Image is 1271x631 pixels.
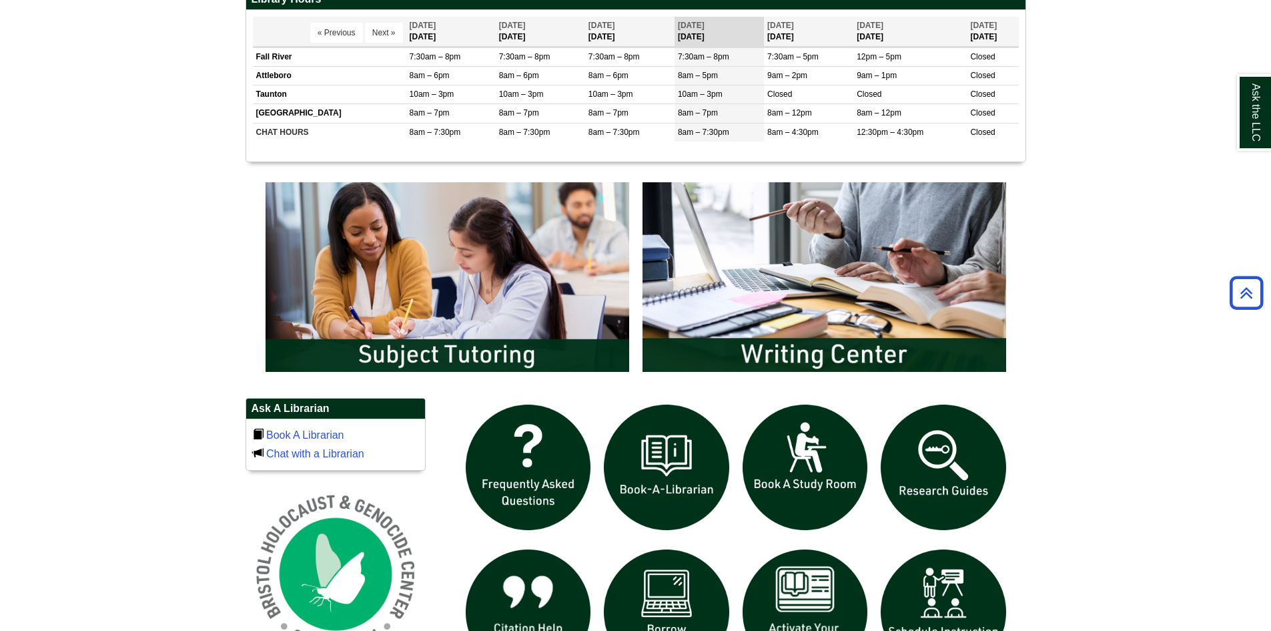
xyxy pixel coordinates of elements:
span: 8am – 7:30pm [588,128,640,137]
a: Book A Librarian [266,429,344,441]
span: 8am – 6pm [499,71,539,80]
th: [DATE] [496,17,585,47]
th: [DATE] [406,17,496,47]
span: 10am – 3pm [410,89,454,99]
span: 7:30am – 8pm [588,52,640,61]
button: « Previous [310,23,363,43]
span: Closed [970,52,995,61]
span: [DATE] [588,21,615,30]
span: Closed [970,89,995,99]
span: [DATE] [767,21,794,30]
span: 12:30pm – 4:30pm [857,128,923,137]
h2: Ask A Librarian [246,399,425,419]
span: 8am – 7:30pm [678,128,729,137]
span: Closed [970,71,995,80]
span: 10am – 3pm [678,89,723,99]
a: Back to Top [1225,284,1268,302]
span: 8am – 7pm [588,108,628,118]
span: [DATE] [970,21,997,30]
th: [DATE] [585,17,675,47]
span: [DATE] [499,21,526,30]
span: Closed [970,108,995,118]
span: [DATE] [410,21,436,30]
span: 7:30am – 8pm [678,52,729,61]
span: [DATE] [857,21,883,30]
span: [DATE] [678,21,705,30]
span: 9am – 2pm [767,71,807,80]
a: Chat with a Librarian [266,448,364,459]
div: slideshow [259,176,1013,385]
span: 8am – 7:30pm [499,128,550,137]
th: [DATE] [853,17,967,47]
span: 8am – 6pm [588,71,628,80]
span: Closed [857,89,881,99]
span: 12pm – 5pm [857,52,901,61]
span: 8am – 5pm [678,71,718,80]
span: 8am – 4:30pm [767,128,819,137]
button: Next » [365,23,403,43]
td: CHAT HOURS [253,123,406,142]
img: Book a Librarian icon links to book a librarian web page [597,398,736,537]
span: 8am – 7pm [678,108,718,118]
img: frequently asked questions [459,398,598,537]
span: 8am – 12pm [857,108,901,118]
span: Closed [767,89,792,99]
span: 8am – 7:30pm [410,128,461,137]
span: 7:30am – 5pm [767,52,819,61]
img: Writing Center Information [636,176,1013,379]
img: book a study room icon links to book a study room web page [736,398,875,537]
span: 7:30am – 8pm [499,52,550,61]
span: 8am – 12pm [767,108,812,118]
span: 9am – 1pm [857,71,897,80]
th: [DATE] [675,17,764,47]
td: Attleboro [253,67,406,85]
span: 8am – 7pm [499,108,539,118]
th: [DATE] [764,17,853,47]
span: Closed [970,128,995,137]
span: 7:30am – 8pm [410,52,461,61]
img: Research Guides icon links to research guides web page [874,398,1013,537]
span: 10am – 3pm [588,89,633,99]
td: [GEOGRAPHIC_DATA] [253,104,406,123]
span: 10am – 3pm [499,89,544,99]
span: 8am – 7pm [410,108,450,118]
td: Fall River [253,47,406,66]
img: Subject Tutoring Information [259,176,636,379]
th: [DATE] [967,17,1018,47]
td: Taunton [253,85,406,104]
span: 8am – 6pm [410,71,450,80]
